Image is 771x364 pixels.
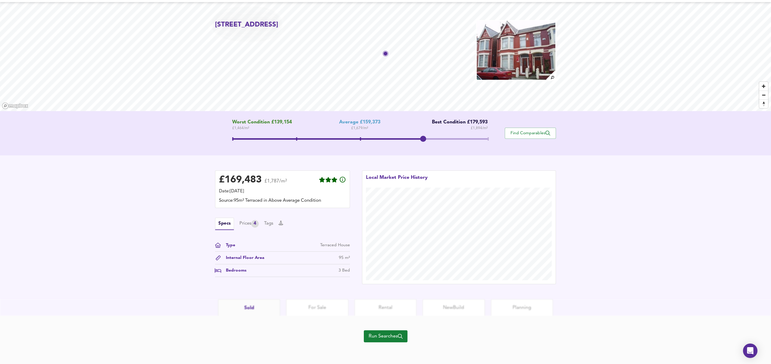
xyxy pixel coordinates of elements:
[339,120,380,125] div: Average £159,373
[366,174,428,188] div: Local Market Price History
[215,20,278,30] h2: [STREET_ADDRESS]
[364,330,407,342] button: Run Searches
[759,91,768,99] button: Zoom out
[759,99,768,108] button: Reset bearing to north
[339,255,350,261] div: 95 m²
[476,20,556,80] img: property
[264,179,287,188] span: £1,787/m²
[545,70,556,81] img: search
[239,220,259,228] button: Prices4
[508,130,553,136] span: Find Comparables
[427,120,488,125] div: Best Condition £179,593
[471,125,488,131] span: £ 1,894 / m²
[219,188,346,195] div: Date: [DATE]
[351,125,368,131] span: £ 1,679 / m²
[215,218,234,230] button: Specs
[369,332,403,341] span: Run Searches
[743,344,757,358] div: Open Intercom Messenger
[320,242,350,248] div: Terraced House
[251,220,259,228] div: 4
[505,128,556,139] button: Find Comparables
[232,125,292,131] span: £ 1,464 / m²
[2,102,28,109] a: Mapbox homepage
[759,82,768,91] button: Zoom in
[221,267,246,274] div: Bedrooms
[239,220,259,228] div: Prices
[759,100,768,108] span: Reset bearing to north
[264,220,273,227] button: Tags
[221,242,235,248] div: Type
[219,198,346,204] div: Source: 95m² Terraced in Above Average Condition
[221,255,264,261] div: Internal Floor Area
[339,267,350,274] div: 3 Bed
[219,176,262,185] div: £ 169,483
[232,120,292,125] span: Worst Condition £139,154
